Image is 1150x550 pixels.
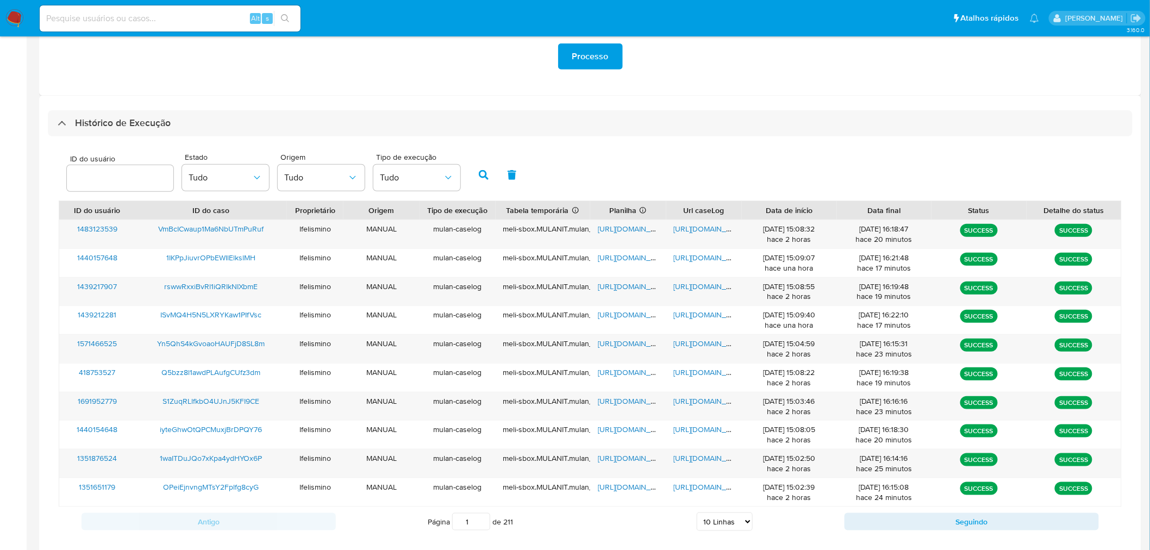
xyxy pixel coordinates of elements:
[1127,26,1145,34] span: 3.160.0
[266,13,269,23] span: s
[274,11,296,26] button: search-icon
[1065,13,1127,23] p: laisa.felismino@mercadolivre.com
[961,12,1019,24] span: Atalhos rápidos
[40,11,301,26] input: Pesquise usuários ou casos...
[1030,14,1039,23] a: Notificações
[1130,12,1142,24] a: Sair
[251,13,260,23] span: Alt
